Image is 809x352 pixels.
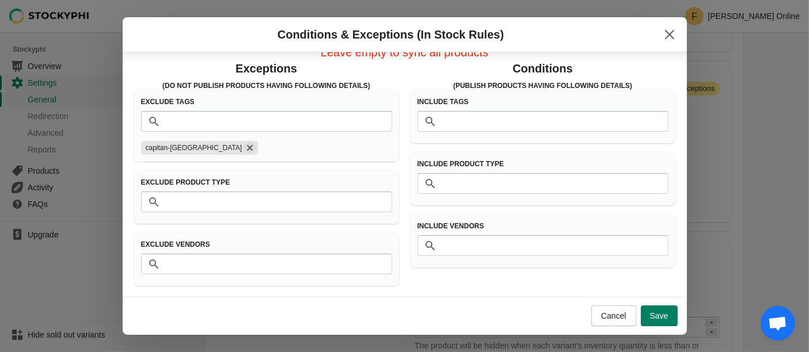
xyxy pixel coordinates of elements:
button: Cancel [591,305,636,326]
h3: Include Tags [417,97,669,106]
h3: (Publish products having following details) [411,81,675,90]
h3: Exclude Vendors [141,240,392,249]
span: Cancel [601,311,626,320]
span: Leave empty to sync all products [321,46,488,59]
button: Remove capitan-america [244,142,256,154]
h3: Exclude Tags [141,97,392,106]
h3: Exclude Product Type [141,178,392,187]
button: Save [641,305,678,326]
h3: Include Product Type [417,159,669,169]
span: Conditions & Exceptions (In Stock Rules) [278,28,504,41]
a: Open chat [761,306,795,340]
span: Conditions [512,62,572,75]
span: Save [650,311,669,320]
h3: (Do Not Publish products having following details) [134,81,399,90]
button: Close [659,24,680,45]
h3: Include Vendors [417,221,669,231]
span: capitan-america [146,141,242,155]
span: Exceptions [236,62,297,75]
